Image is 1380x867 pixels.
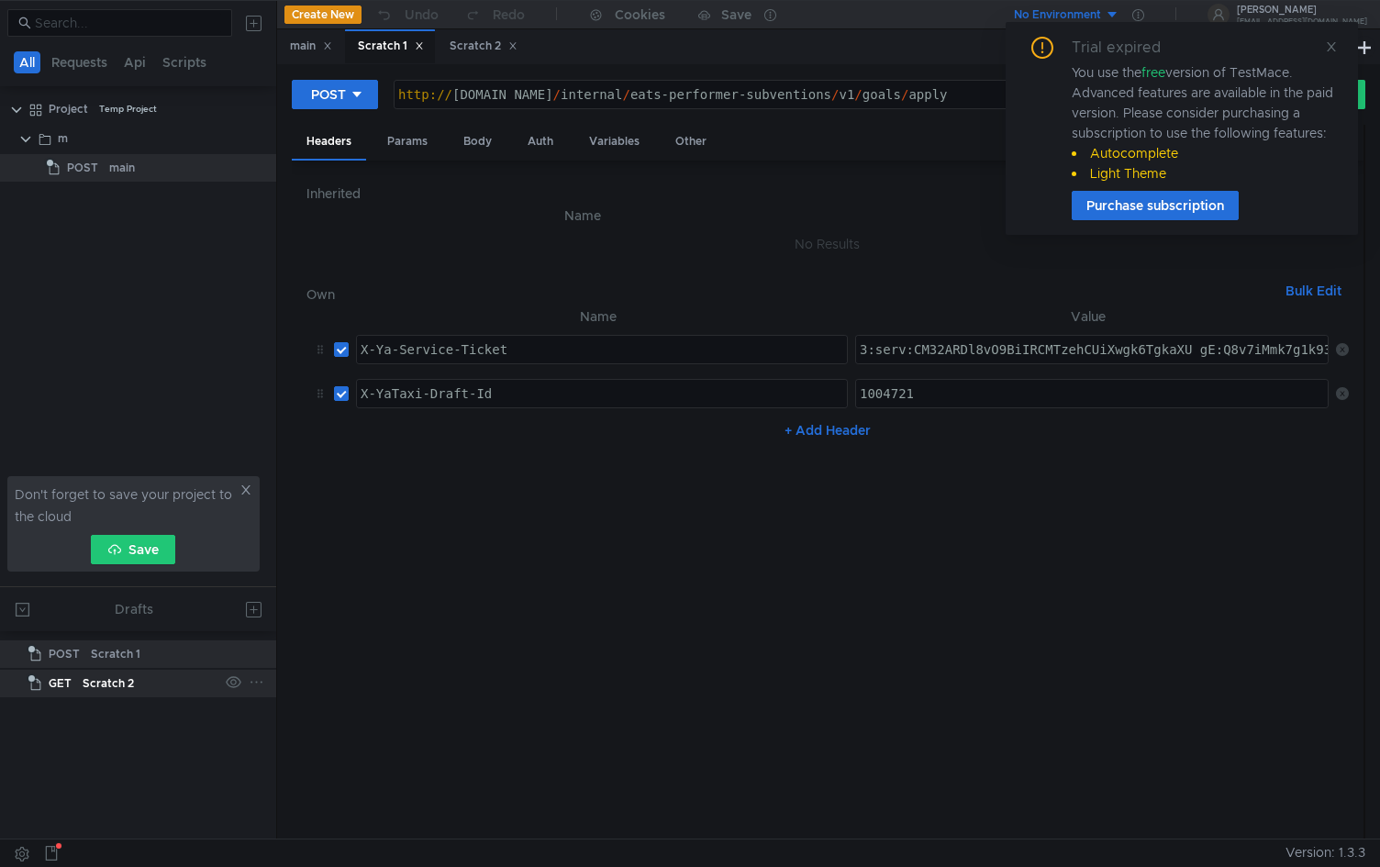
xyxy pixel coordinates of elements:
[91,640,140,668] div: Scratch 1
[373,125,442,159] div: Params
[795,236,860,252] nz-embed-empty: No Results
[49,95,88,123] div: Project
[311,84,346,105] div: POST
[1014,6,1101,24] div: No Environment
[35,13,221,33] input: Search...
[449,125,506,159] div: Body
[777,419,878,441] button: + Add Header
[306,183,1349,205] h6: Inherited
[118,51,151,73] button: Api
[362,1,451,28] button: Undo
[99,95,157,123] div: Temp Project
[1072,143,1336,163] li: Autocomplete
[1072,62,1336,183] div: You use the version of TestMace. Advanced features are available in the paid version. Please cons...
[306,283,1278,306] h6: Own
[284,6,362,24] button: Create New
[844,205,1349,227] th: Value
[15,484,236,528] span: Don't forget to save your project to the cloud
[292,80,378,109] button: POST
[115,598,153,620] div: Drafts
[405,4,439,26] div: Undo
[91,535,175,564] button: Save
[292,125,366,161] div: Headers
[1141,64,1165,81] span: free
[67,154,98,182] span: POST
[615,4,665,26] div: Cookies
[14,51,40,73] button: All
[450,37,517,56] div: Scratch 2
[83,670,134,697] div: Scratch 2
[1285,839,1365,866] span: Version: 1.3.3
[661,125,721,159] div: Other
[493,4,525,26] div: Redo
[513,125,568,159] div: Auth
[721,8,751,21] div: Save
[290,37,332,56] div: main
[58,125,68,152] div: m
[574,125,654,159] div: Variables
[1072,191,1239,220] button: Purchase subscription
[1237,6,1367,15] div: [PERSON_NAME]
[848,306,1329,328] th: Value
[157,51,212,73] button: Scripts
[109,154,135,182] div: main
[349,306,848,328] th: Name
[1072,163,1336,183] li: Light Theme
[1278,280,1349,302] button: Bulk Edit
[49,670,72,697] span: GET
[451,1,538,28] button: Redo
[358,37,424,56] div: Scratch 1
[1237,18,1367,25] div: [EMAIL_ADDRESS][DOMAIN_NAME]
[321,205,844,227] th: Name
[1072,37,1183,59] div: Trial expired
[49,640,80,668] span: POST
[46,51,113,73] button: Requests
